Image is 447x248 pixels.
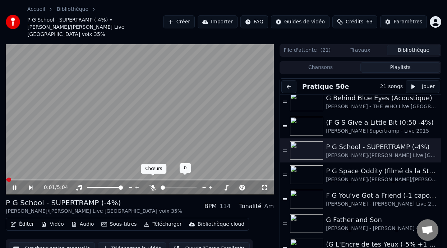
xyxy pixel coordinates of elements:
div: Am [264,202,274,211]
button: Créer [163,15,195,28]
button: Paramètres [380,15,427,28]
div: Paramètres [393,18,422,26]
button: Sous-titres [98,219,140,229]
div: [PERSON_NAME]/[PERSON_NAME]/[PERSON_NAME] (Version de [PERSON_NAME]) voix 30% [326,176,438,183]
a: Accueil [27,6,45,13]
span: 0:01 [44,184,55,191]
div: Chœurs [141,164,166,174]
div: P G School - SUPERTRAMP (-4%) [6,198,182,208]
div: [PERSON_NAME] - THE WHO Live [GEOGRAPHIC_DATA][PERSON_NAME] 2022 sans voix [326,103,438,110]
a: Bibliothèque [57,6,88,13]
div: G Behind Blue Eyes (Acoustique) [326,93,438,103]
div: [PERSON_NAME]/[PERSON_NAME] Live [GEOGRAPHIC_DATA] voix 35% [326,152,438,159]
button: Télécharger [141,219,184,229]
span: 63 [366,18,373,26]
button: Vidéo [38,219,66,229]
div: 0 [180,163,191,173]
div: / [44,184,61,191]
div: (F G S Give a Little Bit (0:50 -4%) [326,118,438,128]
div: F G You've Got a Friend (-1 capo 1) [326,190,438,201]
div: Tonalité [239,202,262,211]
div: 114 [220,202,231,211]
button: Éditer [8,219,37,229]
nav: breadcrumb [27,6,163,38]
button: File d'attente [281,45,334,55]
div: P G Space Oddity (filmé ds la Station Spatiale Internationale) [326,166,438,176]
div: [PERSON_NAME] Supertramp - Live 2015 [326,128,438,135]
button: Guides de vidéo [271,15,330,28]
span: 5:04 [57,184,68,191]
div: [PERSON_NAME]/[PERSON_NAME] Live [GEOGRAPHIC_DATA] voix 35% [6,208,182,215]
img: youka [6,15,20,29]
button: Chansons [281,62,360,73]
span: P G School - SUPERTRAMP (-4%) • [PERSON_NAME]/[PERSON_NAME] Live [GEOGRAPHIC_DATA] voix 35% [27,17,163,38]
button: Jouer [406,80,439,93]
div: Bibliothèque cloud [198,221,244,228]
div: G Father and Son [326,215,438,225]
button: Importer [198,15,238,28]
span: Crédits [346,18,363,26]
div: 21 songs [380,83,403,90]
button: FAQ [240,15,268,28]
button: Audio [68,219,97,229]
button: Crédits63 [332,15,377,28]
button: Bibliothèque [387,45,440,55]
span: ( 21 ) [321,47,331,54]
button: Pratique 50e [299,82,352,92]
button: Travaux [334,45,387,55]
div: Ouvrir le chat [417,219,438,241]
div: BPM [204,202,217,211]
div: P G School - SUPERTRAMP (-4%) [326,142,438,152]
div: [PERSON_NAME] - [PERSON_NAME] Live 2021 (voix 35%) [326,201,438,208]
div: [PERSON_NAME] - [PERSON_NAME] (sans voix) [326,225,438,232]
button: Playlists [360,62,440,73]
